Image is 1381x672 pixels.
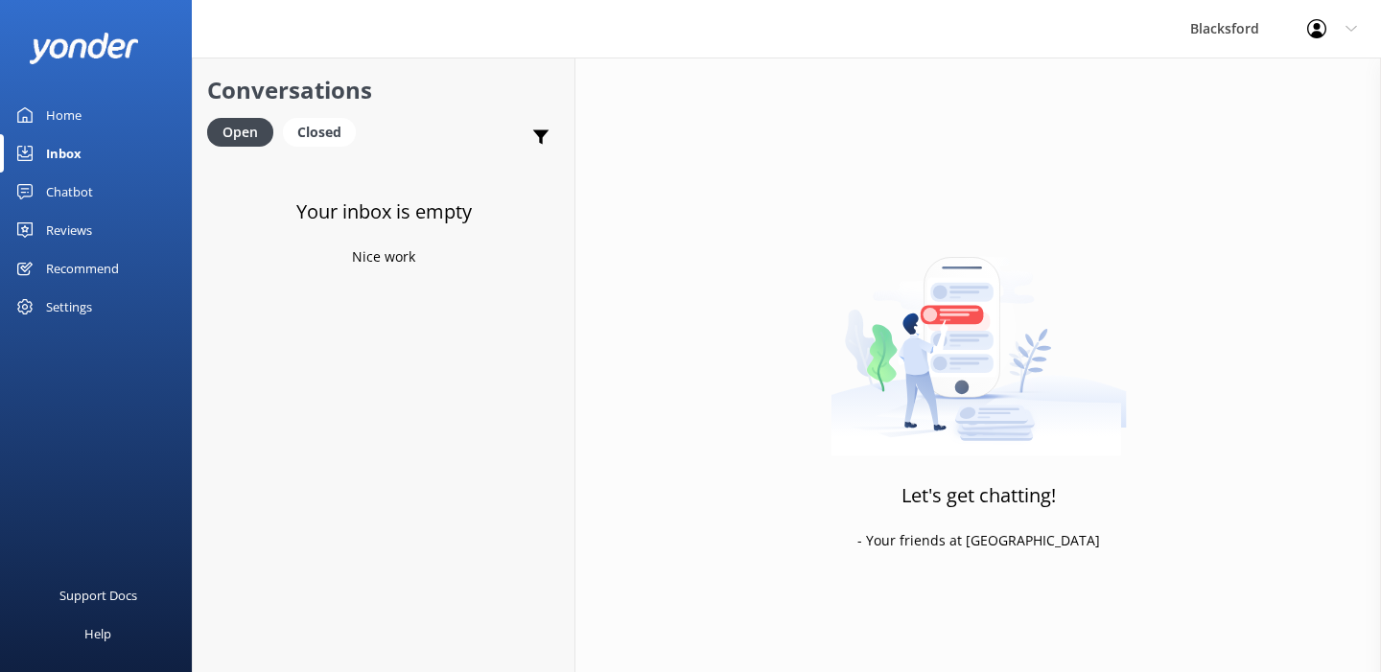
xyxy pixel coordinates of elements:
[831,217,1127,456] img: artwork of a man stealing a conversation from at giant smartphone
[59,576,137,614] div: Support Docs
[46,211,92,249] div: Reviews
[46,96,82,134] div: Home
[352,246,415,267] p: Nice work
[29,33,139,64] img: yonder-white-logo.png
[46,249,119,288] div: Recommend
[46,173,93,211] div: Chatbot
[207,118,273,147] div: Open
[901,480,1056,511] h3: Let's get chatting!
[207,72,560,108] h2: Conversations
[46,134,82,173] div: Inbox
[207,121,283,142] a: Open
[296,197,472,227] h3: Your inbox is empty
[857,530,1100,551] p: - Your friends at [GEOGRAPHIC_DATA]
[46,288,92,326] div: Settings
[283,121,365,142] a: Closed
[283,118,356,147] div: Closed
[84,614,111,653] div: Help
